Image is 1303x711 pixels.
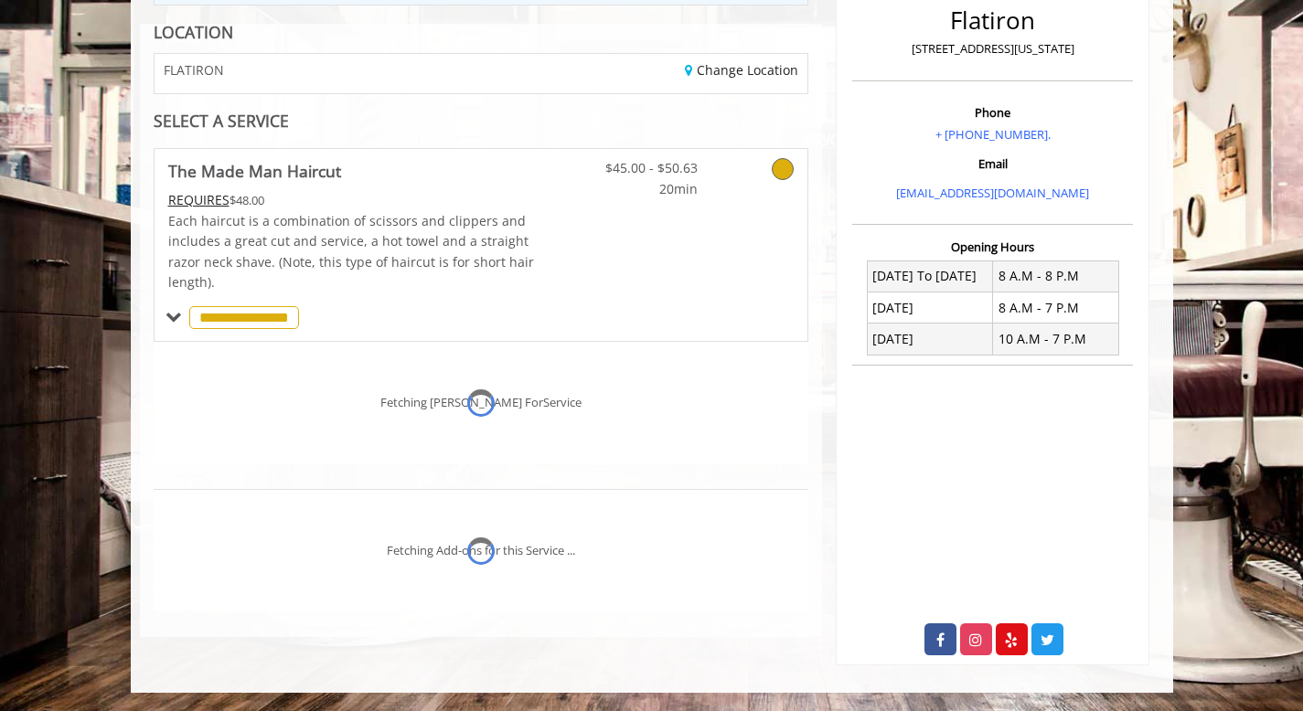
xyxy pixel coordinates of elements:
[168,212,534,291] span: Each haircut is a combination of scissors and clippers and includes a great cut and service, a ho...
[590,179,698,199] span: 20min
[168,190,536,210] div: $48.00
[857,39,1128,58] p: [STREET_ADDRESS][US_STATE]
[896,185,1089,201] a: [EMAIL_ADDRESS][DOMAIN_NAME]
[857,7,1128,34] h2: Flatiron
[993,292,1119,324] td: 8 A.M - 7 P.M
[154,112,809,130] div: SELECT A SERVICE
[857,157,1128,170] h3: Email
[590,158,698,178] span: $45.00 - $50.63
[168,191,230,208] span: This service needs some Advance to be paid before we block your appointment
[935,126,1051,143] a: + [PHONE_NUMBER].
[380,393,582,412] div: Fetching [PERSON_NAME] ForService
[164,63,224,77] span: FLATIRON
[857,106,1128,119] h3: Phone
[867,260,993,292] td: [DATE] To [DATE]
[993,324,1119,355] td: 10 A.M - 7 P.M
[867,324,993,355] td: [DATE]
[685,61,798,79] a: Change Location
[993,260,1119,292] td: 8 A.M - 8 P.M
[867,292,993,324] td: [DATE]
[852,240,1133,253] h3: Opening Hours
[387,541,575,560] div: Fetching Add-ons for this Service ...
[168,158,341,184] b: The Made Man Haircut
[154,21,233,43] b: LOCATION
